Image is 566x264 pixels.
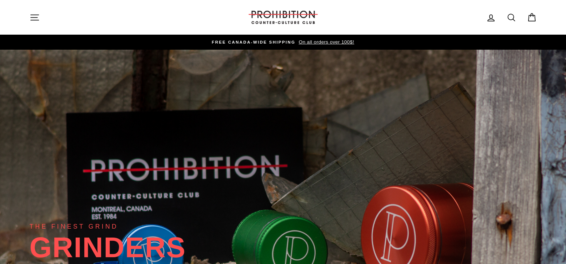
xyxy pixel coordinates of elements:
[247,11,319,24] img: PROHIBITION COUNTER-CULTURE CLUB
[297,39,354,45] span: On all orders over 100$!
[30,233,186,262] div: GRINDERS
[31,38,535,46] a: FREE CANADA-WIDE SHIPPING On all orders over 100$!
[212,40,295,44] span: FREE CANADA-WIDE SHIPPING
[30,221,118,231] div: THE FINEST GRIND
